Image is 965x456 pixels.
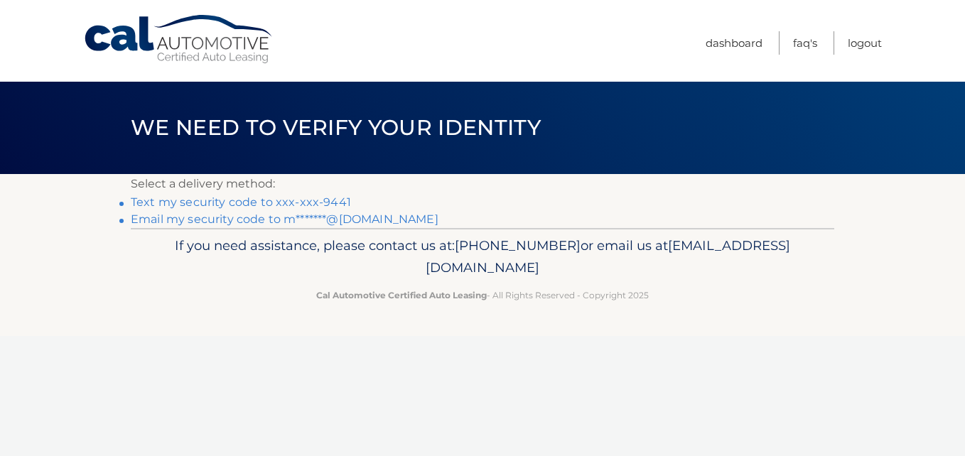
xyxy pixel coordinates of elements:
span: We need to verify your identity [131,114,541,141]
p: Select a delivery method: [131,174,834,194]
p: If you need assistance, please contact us at: or email us at [140,234,825,280]
a: Dashboard [706,31,762,55]
a: Email my security code to m*******@[DOMAIN_NAME] [131,212,438,226]
a: Cal Automotive [83,14,275,65]
span: [PHONE_NUMBER] [455,237,581,254]
a: Logout [848,31,882,55]
p: - All Rights Reserved - Copyright 2025 [140,288,825,303]
strong: Cal Automotive Certified Auto Leasing [316,290,487,300]
a: FAQ's [793,31,817,55]
a: Text my security code to xxx-xxx-9441 [131,195,351,209]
